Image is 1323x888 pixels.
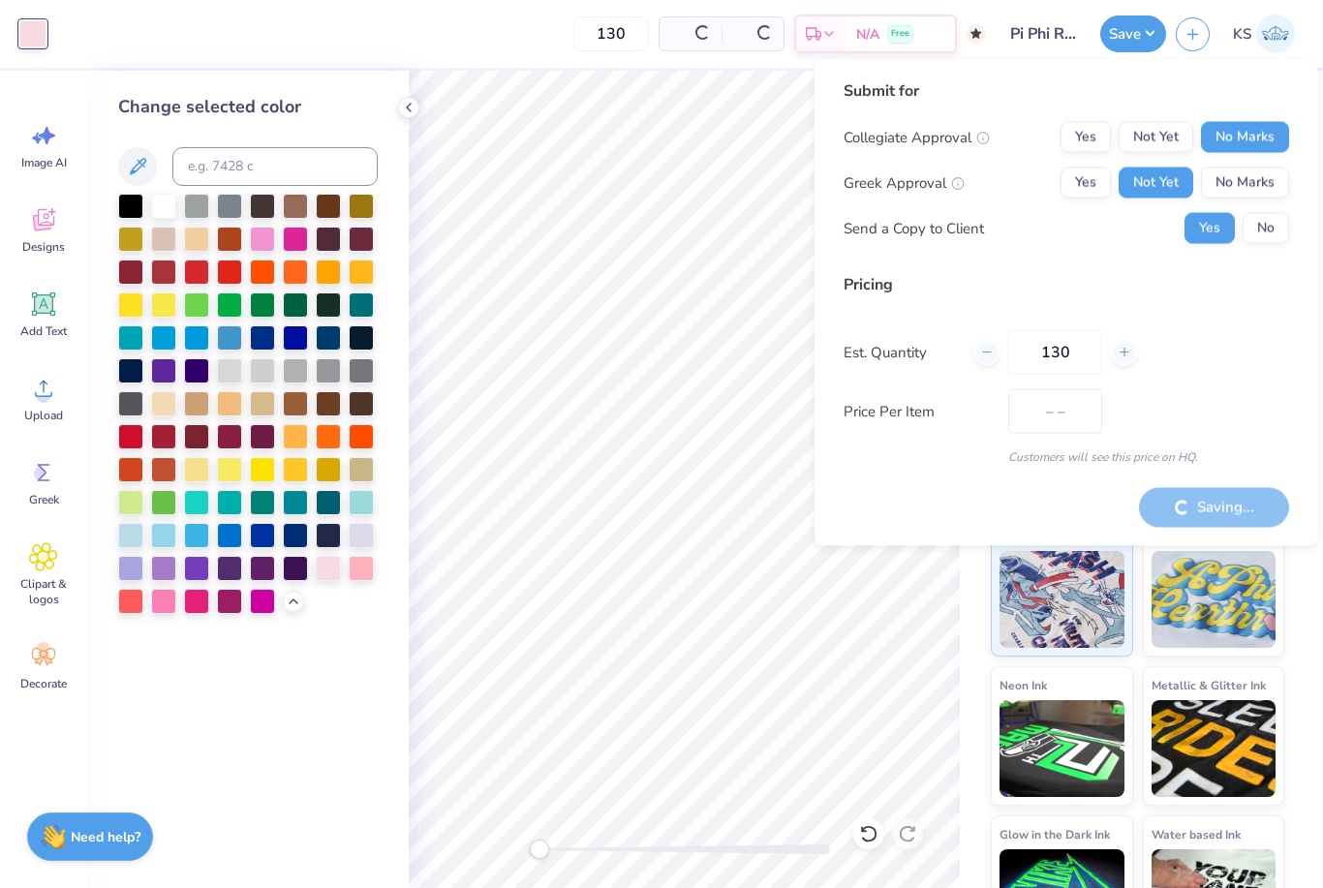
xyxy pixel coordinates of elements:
span: Glow in the Dark Ink [1000,824,1110,844]
img: Metallic & Glitter Ink [1152,700,1277,797]
div: Customers will see this price on HQ. [844,448,1289,466]
span: Add Text [20,323,67,339]
span: Designs [22,239,65,255]
span: N/A [856,24,879,45]
img: Neon Ink [1000,700,1124,797]
span: Decorate [20,676,67,691]
div: Greek Approval [844,171,965,194]
span: Free [891,27,909,41]
button: Yes [1185,213,1235,244]
div: Collegiate Approval [844,126,990,148]
span: Image AI [21,155,67,170]
div: Submit for [844,79,1289,103]
div: Pricing [844,273,1289,296]
button: No Marks [1201,122,1289,153]
input: – – [573,16,649,51]
label: Est. Quantity [844,341,959,363]
img: Standard [1000,551,1124,648]
span: KS [1233,23,1251,46]
button: Not Yet [1119,122,1193,153]
label: Price Per Item [844,400,994,422]
input: Untitled Design [996,15,1091,53]
span: Clipart & logos [12,576,76,607]
img: Puff Ink [1152,551,1277,648]
span: Neon Ink [1000,675,1047,695]
div: Change selected color [118,94,378,120]
span: Metallic & Glitter Ink [1152,675,1266,695]
button: Yes [1061,122,1111,153]
input: e.g. 7428 c [172,147,378,186]
div: Send a Copy to Client [844,217,984,239]
strong: Need help? [71,828,140,846]
button: No Marks [1201,168,1289,199]
span: Upload [24,408,63,423]
a: KS [1224,15,1304,53]
span: Water based Ink [1152,824,1241,844]
button: Save [1100,15,1166,52]
img: Kate Salamone [1256,15,1295,53]
button: No [1243,213,1289,244]
input: – – [1008,330,1102,375]
button: Not Yet [1119,168,1193,199]
div: Accessibility label [530,840,549,859]
span: Greek [29,492,59,507]
button: Yes [1061,168,1111,199]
